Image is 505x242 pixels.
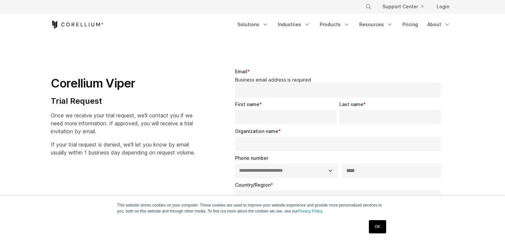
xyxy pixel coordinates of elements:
a: Privacy Policy. [298,209,323,213]
a: Support Center [377,1,429,13]
a: Pricing [398,19,422,30]
a: Resources [355,19,397,30]
div: Navigation Menu [233,19,455,30]
span: Last name [339,101,363,107]
div: Navigation Menu [357,1,455,13]
span: Country/Region [235,182,271,188]
a: Corellium Home [51,21,104,29]
span: Email [235,69,247,74]
span: Organization name [235,128,278,134]
span: If your trial request is denied, we'll let you know by email usually within 1 business day depend... [51,141,195,156]
legend: Business email address is required [235,77,444,83]
span: Once we receive your trial request, we'll contact you if we need more information. If approved, y... [51,112,193,135]
a: Products [316,19,354,30]
a: Login [431,1,455,13]
a: About [423,19,455,30]
a: OK [369,220,386,233]
span: Phone number [235,155,268,161]
h1: Corellium Viper [51,76,195,91]
a: Solutions [233,19,273,30]
button: Search [363,1,375,13]
p: This website stores cookies on your computer. These cookies are used to improve your website expe... [117,202,388,214]
h4: Trial Request [51,96,195,106]
a: Industries [274,19,314,30]
span: First name [235,101,259,107]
